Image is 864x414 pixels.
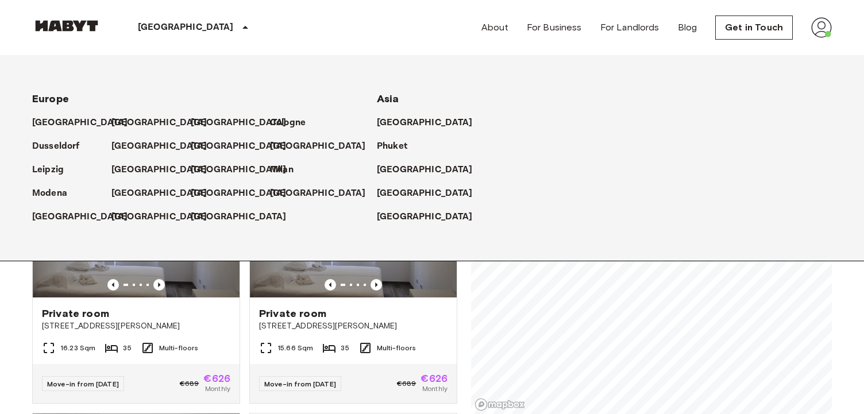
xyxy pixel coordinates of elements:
[421,373,448,384] span: €626
[60,343,95,353] span: 16.23 Sqm
[111,163,207,177] p: [GEOGRAPHIC_DATA]
[377,163,473,177] p: [GEOGRAPHIC_DATA]
[191,140,287,153] p: [GEOGRAPHIC_DATA]
[111,116,219,130] a: [GEOGRAPHIC_DATA]
[270,163,294,177] p: Milan
[191,210,298,224] a: [GEOGRAPHIC_DATA]
[138,21,234,34] p: [GEOGRAPHIC_DATA]
[377,343,416,353] span: Multi-floors
[153,279,165,291] button: Previous image
[397,378,416,389] span: €689
[377,187,473,200] p: [GEOGRAPHIC_DATA]
[111,210,207,224] p: [GEOGRAPHIC_DATA]
[475,398,525,411] a: Mapbox logo
[270,116,317,130] a: Cologne
[32,163,64,177] p: Leipzig
[377,92,399,105] span: Asia
[270,187,366,200] p: [GEOGRAPHIC_DATA]
[32,187,79,200] a: Modena
[32,116,140,130] a: [GEOGRAPHIC_DATA]
[47,380,119,388] span: Move-in from [DATE]
[191,116,298,130] a: [GEOGRAPHIC_DATA]
[191,163,298,177] a: [GEOGRAPHIC_DATA]
[111,187,219,200] a: [GEOGRAPHIC_DATA]
[32,187,67,200] p: Modena
[42,320,230,332] span: [STREET_ADDRESS][PERSON_NAME]
[371,279,382,291] button: Previous image
[203,373,230,384] span: €626
[259,320,448,332] span: [STREET_ADDRESS][PERSON_NAME]
[191,163,287,177] p: [GEOGRAPHIC_DATA]
[270,140,366,153] p: [GEOGRAPHIC_DATA]
[111,140,207,153] p: [GEOGRAPHIC_DATA]
[270,116,306,130] p: Cologne
[191,140,298,153] a: [GEOGRAPHIC_DATA]
[422,384,448,394] span: Monthly
[600,21,659,34] a: For Landlords
[715,16,793,40] a: Get in Touch
[32,140,80,153] p: Dusseldorf
[377,163,484,177] a: [GEOGRAPHIC_DATA]
[159,343,199,353] span: Multi-floors
[32,20,101,32] img: Habyt
[32,163,75,177] a: Leipzig
[191,187,287,200] p: [GEOGRAPHIC_DATA]
[111,116,207,130] p: [GEOGRAPHIC_DATA]
[377,116,484,130] a: [GEOGRAPHIC_DATA]
[377,140,419,153] a: Phuket
[107,279,119,291] button: Previous image
[180,378,199,389] span: €689
[191,210,287,224] p: [GEOGRAPHIC_DATA]
[32,116,128,130] p: [GEOGRAPHIC_DATA]
[259,307,326,320] span: Private room
[191,187,298,200] a: [GEOGRAPHIC_DATA]
[111,163,219,177] a: [GEOGRAPHIC_DATA]
[249,159,457,404] a: Marketing picture of unit PT-17-010-001-33HPrevious imagePrevious imagePrivate room[STREET_ADDRES...
[377,210,484,224] a: [GEOGRAPHIC_DATA]
[264,380,336,388] span: Move-in from [DATE]
[32,210,128,224] p: [GEOGRAPHIC_DATA]
[377,116,473,130] p: [GEOGRAPHIC_DATA]
[32,159,240,404] a: Marketing picture of unit PT-17-010-001-08HPrevious imagePrevious imagePrivate room[STREET_ADDRES...
[277,343,313,353] span: 15.66 Sqm
[377,140,407,153] p: Phuket
[111,140,219,153] a: [GEOGRAPHIC_DATA]
[32,140,91,153] a: Dusseldorf
[123,343,131,353] span: 35
[111,210,219,224] a: [GEOGRAPHIC_DATA]
[32,210,140,224] a: [GEOGRAPHIC_DATA]
[205,384,230,394] span: Monthly
[32,92,69,105] span: Europe
[325,279,336,291] button: Previous image
[270,140,377,153] a: [GEOGRAPHIC_DATA]
[481,21,508,34] a: About
[111,187,207,200] p: [GEOGRAPHIC_DATA]
[270,187,377,200] a: [GEOGRAPHIC_DATA]
[678,21,697,34] a: Blog
[270,163,305,177] a: Milan
[42,307,109,320] span: Private room
[191,116,287,130] p: [GEOGRAPHIC_DATA]
[811,17,832,38] img: avatar
[377,187,484,200] a: [GEOGRAPHIC_DATA]
[341,343,349,353] span: 35
[527,21,582,34] a: For Business
[377,210,473,224] p: [GEOGRAPHIC_DATA]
